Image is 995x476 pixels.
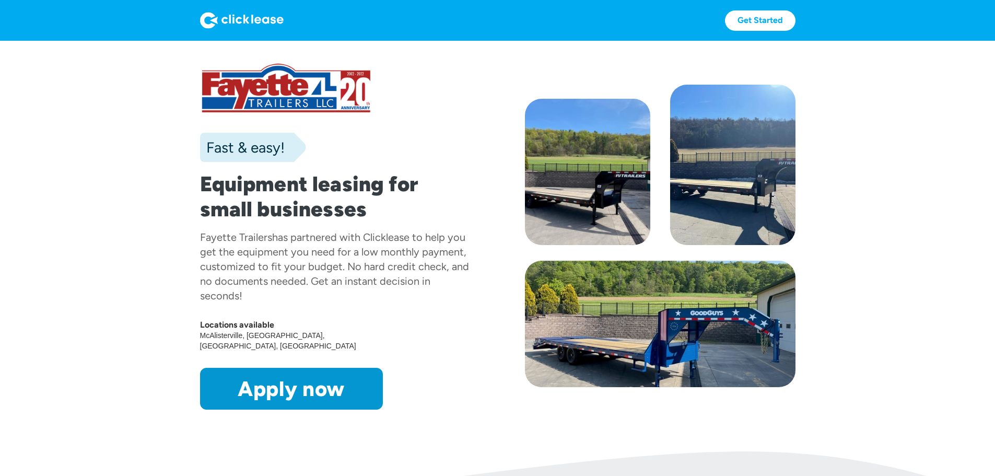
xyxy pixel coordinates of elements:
a: Apply now [200,368,383,410]
div: Fast & easy! [200,137,285,158]
h1: Equipment leasing for small businesses [200,171,471,222]
img: Logo [200,12,284,29]
div: McAlisterville, [GEOGRAPHIC_DATA] [200,330,326,341]
div: has partnered with Clicklease to help you get the equipment you need for a low monthly payment, c... [200,231,469,302]
div: Fayette Trailers [200,231,272,243]
a: Get Started [725,10,795,31]
div: [GEOGRAPHIC_DATA], [GEOGRAPHIC_DATA] [200,341,358,351]
div: Locations available [200,320,471,330]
